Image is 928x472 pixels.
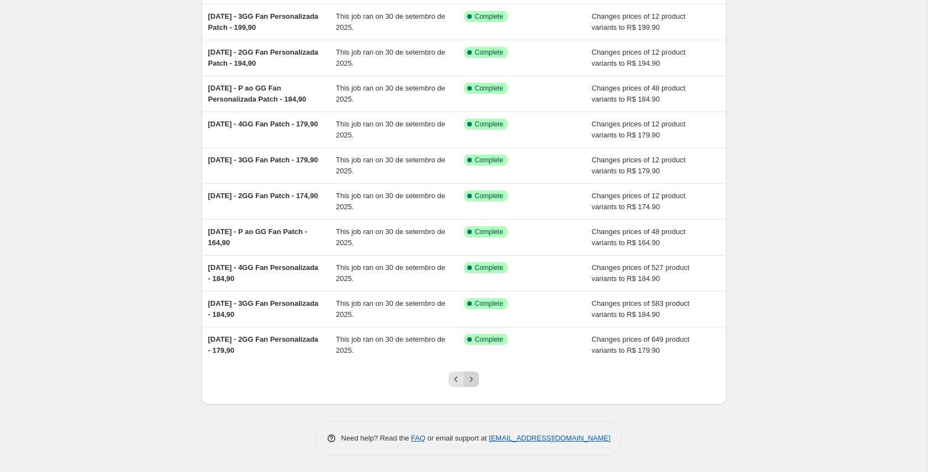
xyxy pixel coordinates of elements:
[208,335,319,354] span: [DATE] - 2GG Fan Personalizada - 179,90
[208,192,318,200] span: [DATE] - 2GG Fan Patch - 174,90
[475,335,503,344] span: Complete
[336,48,445,67] span: This job ran on 30 de setembro de 2025.
[592,156,686,175] span: Changes prices of 12 product variants to R$ 179.90
[208,48,319,67] span: [DATE] - 2GG Fan Personalizada Patch - 194,90
[475,84,503,93] span: Complete
[475,48,503,57] span: Complete
[475,120,503,129] span: Complete
[411,434,425,442] a: FAQ
[336,299,445,319] span: This job ran on 30 de setembro de 2025.
[208,120,318,128] span: [DATE] - 4GG Fan Patch - 179,90
[475,263,503,272] span: Complete
[475,156,503,165] span: Complete
[475,227,503,236] span: Complete
[208,263,319,283] span: [DATE] - 4GG Fan Personalizada - 184,90
[336,263,445,283] span: This job ran on 30 de setembro de 2025.
[336,192,445,211] span: This job ran on 30 de setembro de 2025.
[208,84,307,103] span: [DATE] - P ao GG Fan Personalizada Patch - 184,90
[449,372,479,387] nav: Pagination
[463,372,479,387] button: Next
[336,227,445,247] span: This job ran on 30 de setembro de 2025.
[336,156,445,175] span: This job ran on 30 de setembro de 2025.
[592,120,686,139] span: Changes prices of 12 product variants to R$ 179.90
[336,120,445,139] span: This job ran on 30 de setembro de 2025.
[475,12,503,21] span: Complete
[592,12,686,31] span: Changes prices of 12 product variants to R$ 199.90
[592,227,686,247] span: Changes prices of 48 product variants to R$ 164.90
[592,299,689,319] span: Changes prices of 583 product variants to R$ 184.90
[336,335,445,354] span: This job ran on 30 de setembro de 2025.
[341,434,412,442] span: Need help? Read the
[336,84,445,103] span: This job ran on 30 de setembro de 2025.
[592,263,689,283] span: Changes prices of 527 product variants to R$ 184.90
[489,434,610,442] a: [EMAIL_ADDRESS][DOMAIN_NAME]
[336,12,445,31] span: This job ran on 30 de setembro de 2025.
[475,192,503,200] span: Complete
[208,12,319,31] span: [DATE] - 3GG Fan Personalizada Patch - 199,90
[208,156,318,164] span: [DATE] - 3GG Fan Patch - 179,90
[208,299,319,319] span: [DATE] - 3GG Fan Personalizada - 184,90
[592,48,686,67] span: Changes prices of 12 product variants to R$ 194.90
[475,299,503,308] span: Complete
[592,84,686,103] span: Changes prices of 48 product variants to R$ 184.90
[449,372,464,387] button: Previous
[425,434,489,442] span: or email support at
[592,335,689,354] span: Changes prices of 649 product variants to R$ 179.90
[592,192,686,211] span: Changes prices of 12 product variants to R$ 174.90
[208,227,307,247] span: [DATE] - P ao GG Fan Patch - 164,90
